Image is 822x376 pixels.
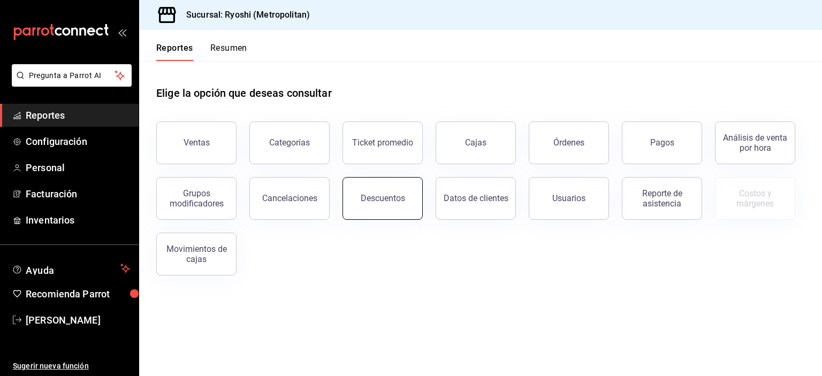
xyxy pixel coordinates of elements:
[26,134,130,149] span: Configuración
[156,177,237,220] button: Grupos modificadores
[722,133,788,153] div: Análisis de venta por hora
[342,177,423,220] button: Descuentos
[722,188,788,209] div: Costos y márgenes
[29,70,115,81] span: Pregunta a Parrot AI
[163,188,230,209] div: Grupos modificadores
[352,137,413,148] div: Ticket promedio
[26,313,130,327] span: [PERSON_NAME]
[529,121,609,164] button: Órdenes
[444,193,508,203] div: Datos de clientes
[436,177,516,220] button: Datos de clientes
[465,136,487,149] div: Cajas
[156,121,237,164] button: Ventas
[26,187,130,201] span: Facturación
[26,108,130,122] span: Reportes
[163,244,230,264] div: Movimientos de cajas
[26,287,130,301] span: Recomienda Parrot
[26,262,116,275] span: Ayuda
[118,28,126,36] button: open_drawer_menu
[629,188,695,209] div: Reporte de asistencia
[156,233,237,275] button: Movimientos de cajas
[436,121,516,164] a: Cajas
[184,137,210,148] div: Ventas
[156,43,247,61] div: navigation tabs
[715,177,795,220] button: Contrata inventarios para ver este reporte
[553,137,584,148] div: Órdenes
[210,43,247,61] button: Resumen
[269,137,310,148] div: Categorías
[178,9,310,21] h3: Sucursal: Ryoshi (Metropolitan)
[361,193,405,203] div: Descuentos
[622,177,702,220] button: Reporte de asistencia
[529,177,609,220] button: Usuarios
[262,193,317,203] div: Cancelaciones
[249,121,330,164] button: Categorías
[552,193,585,203] div: Usuarios
[156,43,193,61] button: Reportes
[342,121,423,164] button: Ticket promedio
[26,213,130,227] span: Inventarios
[13,360,130,372] span: Sugerir nueva función
[249,177,330,220] button: Cancelaciones
[12,64,132,87] button: Pregunta a Parrot AI
[26,160,130,175] span: Personal
[622,121,702,164] button: Pagos
[650,137,674,148] div: Pagos
[156,85,332,101] h1: Elige la opción que deseas consultar
[715,121,795,164] button: Análisis de venta por hora
[7,78,132,89] a: Pregunta a Parrot AI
